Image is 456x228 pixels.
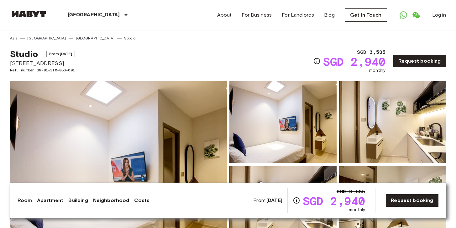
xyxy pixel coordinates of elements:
a: Open WhatsApp [397,9,410,21]
a: Costs [134,197,149,204]
span: SGD 2,940 [303,195,365,207]
a: Open WeChat [410,9,422,21]
a: Request booking [385,194,438,207]
a: Log in [432,11,446,19]
a: Room [18,197,32,204]
a: Neighborhood [93,197,129,204]
svg: Check cost overview for full price breakdown. Please note that discounts apply to new joiners onl... [293,197,300,204]
a: Building [68,197,88,204]
span: monthly [369,67,385,74]
p: [GEOGRAPHIC_DATA] [68,11,120,19]
span: SGD 3,535 [337,188,365,195]
span: SGD 3,535 [357,49,385,56]
a: For Business [242,11,272,19]
a: [GEOGRAPHIC_DATA] [76,35,115,41]
a: Get in Touch [345,8,387,22]
a: Blog [324,11,335,19]
span: SGD 2,940 [323,56,385,67]
a: [GEOGRAPHIC_DATA] [27,35,66,41]
b: [DATE] [266,197,282,203]
img: Picture of unit SG-01-110-033-001 [339,81,446,163]
img: Habyt [10,11,48,17]
a: Apartment [37,197,63,204]
span: From: [253,197,282,204]
span: [STREET_ADDRESS] [10,59,75,67]
a: For Landlords [282,11,314,19]
span: monthly [349,207,365,213]
span: Ref. number SG-01-110-033-001 [10,67,75,73]
a: Request booking [393,54,446,68]
a: Studio [124,35,135,41]
img: Picture of unit SG-01-110-033-001 [229,81,337,163]
a: Asia [10,35,18,41]
span: From [DATE] [46,51,75,57]
svg: Check cost overview for full price breakdown. Please note that discounts apply to new joiners onl... [313,57,321,65]
a: About [217,11,232,19]
span: Studio [10,49,38,59]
